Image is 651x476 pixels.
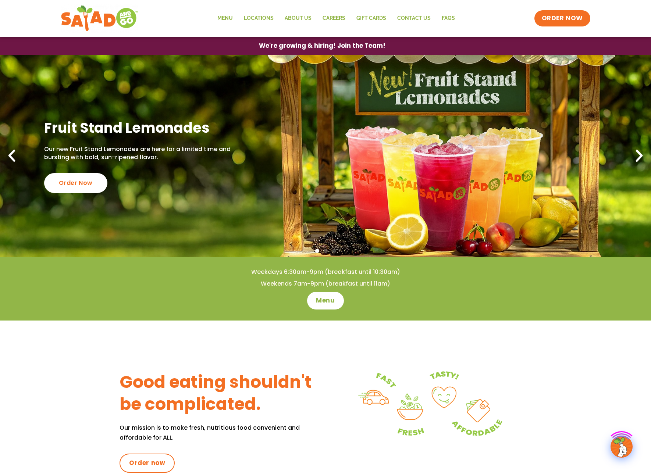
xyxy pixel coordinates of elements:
[351,10,392,27] a: GIFT CARDS
[307,292,344,309] a: Menu
[315,249,319,253] span: Go to slide 1
[324,249,328,253] span: Go to slide 2
[631,148,647,164] div: Next slide
[436,10,460,27] a: FAQs
[129,459,165,468] span: Order now
[392,10,436,27] a: Contact Us
[44,173,107,193] div: Order Now
[212,10,460,27] nav: Menu
[279,10,317,27] a: About Us
[316,296,335,305] span: Menu
[317,10,351,27] a: Careers
[259,43,385,49] span: We're growing & hiring! Join the Team!
[44,145,245,162] p: Our new Fruit Stand Lemonades are here for a limited time and bursting with bold, sun-ripened fla...
[44,119,245,137] h2: Fruit Stand Lemonades
[534,10,590,26] a: ORDER NOW
[212,10,238,27] a: Menu
[61,4,138,33] img: new-SAG-logo-768×292
[120,371,325,415] h3: Good eating shouldn't be complicated.
[332,249,336,253] span: Go to slide 3
[120,454,175,473] a: Order now
[248,37,396,54] a: We're growing & hiring! Join the Team!
[120,423,325,443] p: Our mission is to make fresh, nutritious food convenient and affordable for ALL.
[238,10,279,27] a: Locations
[542,14,583,23] span: ORDER NOW
[15,268,636,276] h4: Weekdays 6:30am-9pm (breakfast until 10:30am)
[15,280,636,288] h4: Weekends 7am-9pm (breakfast until 11am)
[4,148,20,164] div: Previous slide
